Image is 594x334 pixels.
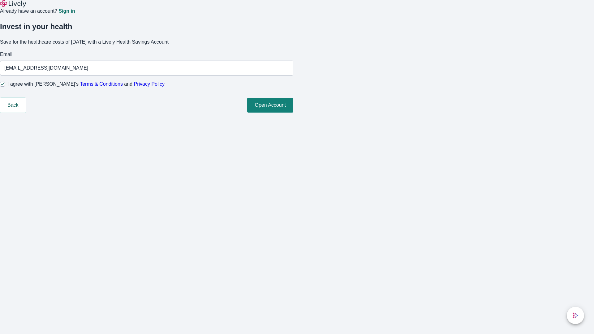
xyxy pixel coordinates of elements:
button: Open Account [247,98,293,113]
button: chat [567,307,584,324]
a: Privacy Policy [134,81,165,87]
svg: Lively AI Assistant [572,312,579,319]
a: Terms & Conditions [80,81,123,87]
span: I agree with [PERSON_NAME]’s and [7,80,165,88]
a: Sign in [58,9,75,14]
